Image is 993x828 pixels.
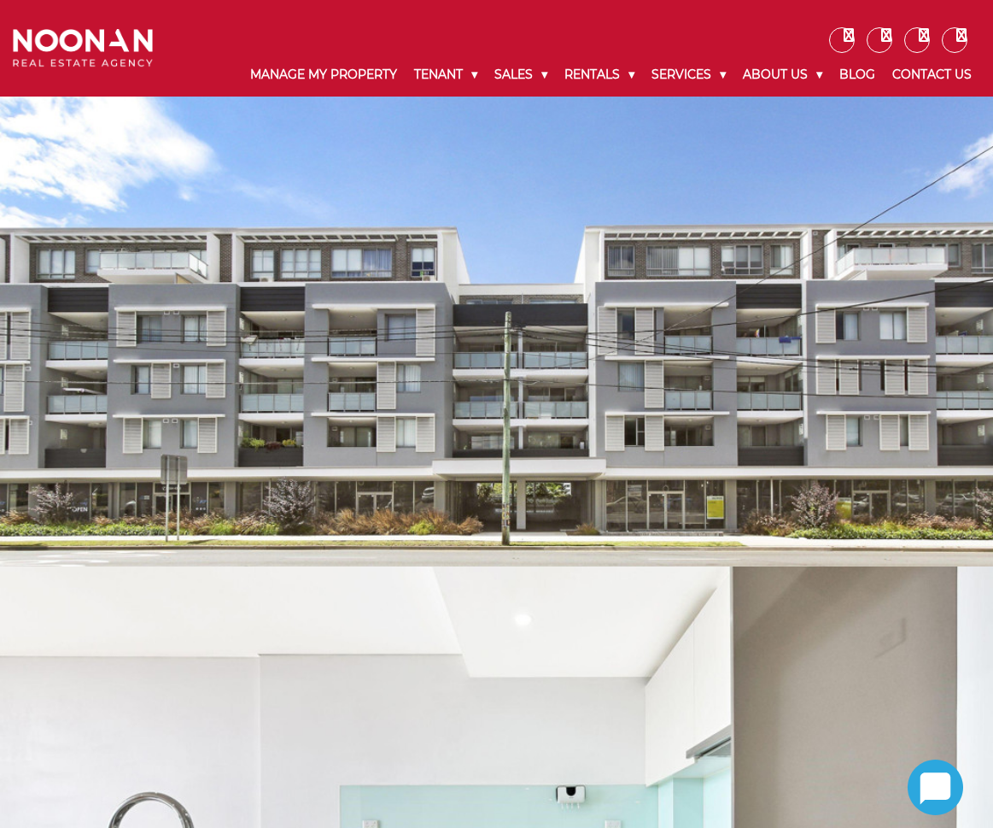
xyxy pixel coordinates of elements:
a: Services [643,53,734,97]
a: Manage My Property [242,53,406,97]
a: Blog [831,53,884,97]
a: Contact Us [884,53,980,97]
img: Noonan Real Estate Agency [13,29,153,68]
a: Sales [486,53,556,97]
a: Tenant [406,53,486,97]
a: Rentals [556,53,643,97]
a: About Us [734,53,831,97]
